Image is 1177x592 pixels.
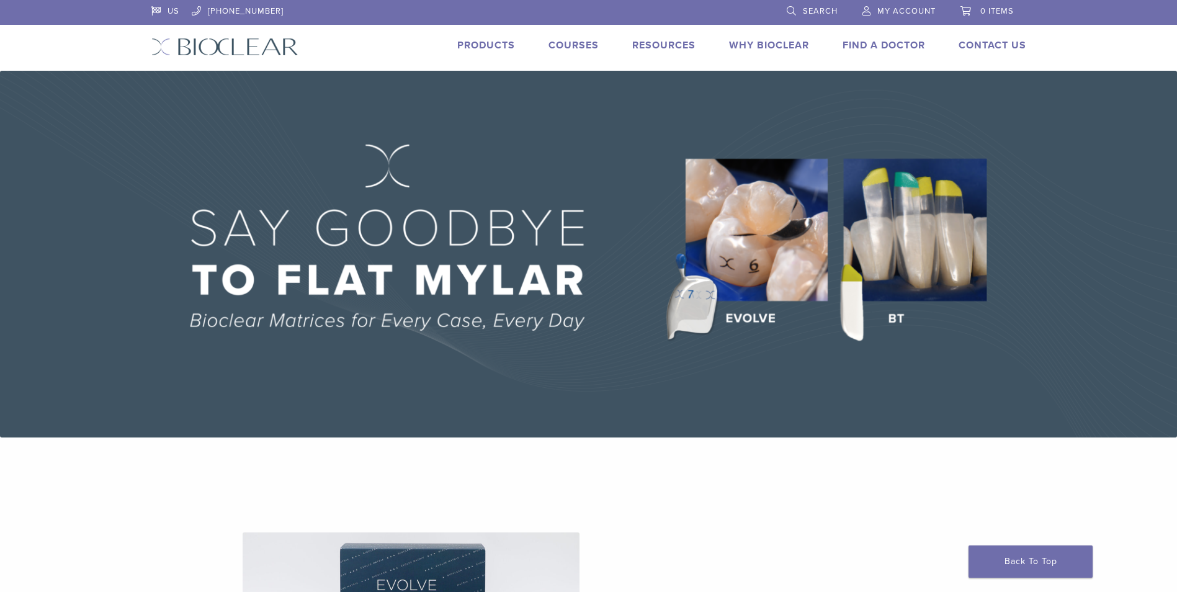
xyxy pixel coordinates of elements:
[803,6,838,16] span: Search
[980,6,1014,16] span: 0 items
[959,39,1026,52] a: Contact Us
[843,39,925,52] a: Find A Doctor
[729,39,809,52] a: Why Bioclear
[548,39,599,52] a: Courses
[877,6,936,16] span: My Account
[969,545,1093,578] a: Back To Top
[457,39,515,52] a: Products
[151,38,298,56] img: Bioclear
[632,39,696,52] a: Resources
